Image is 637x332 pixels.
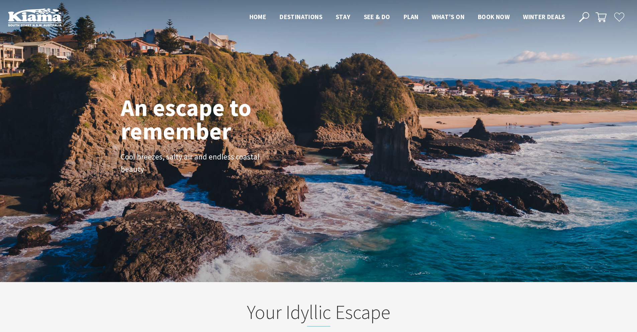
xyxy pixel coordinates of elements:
span: Home [249,13,267,21]
span: Stay [336,13,350,21]
h1: An escape to remember [121,96,305,143]
img: Kiama Logo [8,8,62,26]
p: Cool breezes, salty air and endless coastal beauty [121,151,271,176]
span: Destinations [280,13,322,21]
h2: Your Idyllic Escape [188,301,450,327]
span: Plan [404,13,419,21]
span: Book now [478,13,510,21]
span: What’s On [432,13,464,21]
span: See & Do [364,13,390,21]
span: Winter Deals [523,13,565,21]
nav: Main Menu [243,12,571,23]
